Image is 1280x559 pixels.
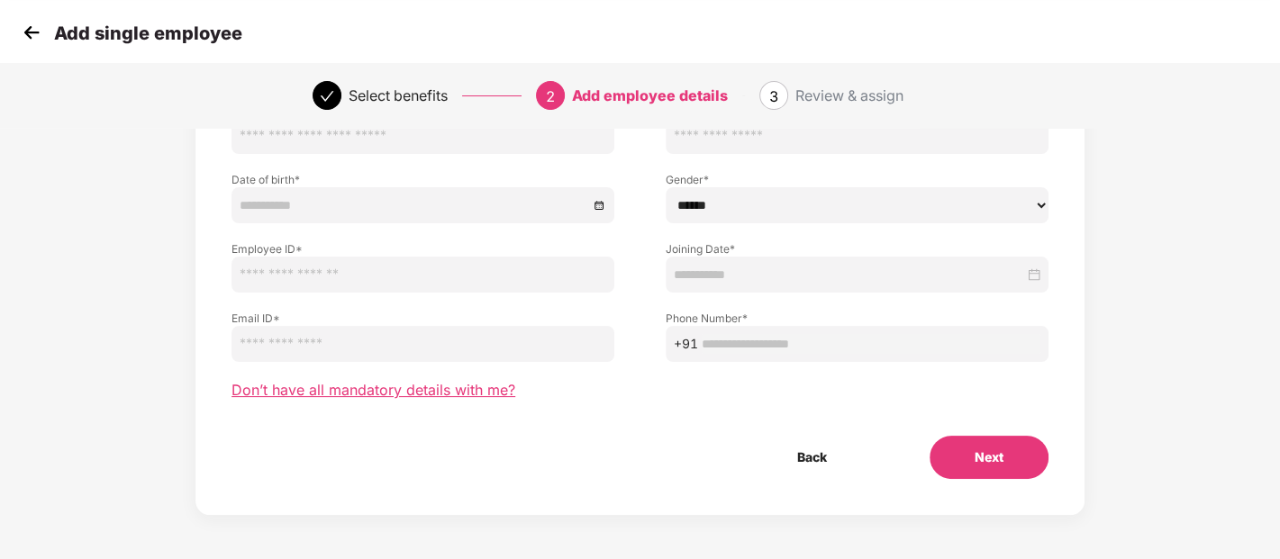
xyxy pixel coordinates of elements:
span: Don’t have all mandatory details with me? [231,381,515,400]
span: +91 [674,334,698,354]
button: Back [752,436,872,479]
button: Next [930,436,1049,479]
div: Add employee details [572,81,728,110]
label: Phone Number [666,311,1049,326]
label: Joining Date [666,241,1049,257]
div: Select benefits [349,81,448,110]
div: Review & assign [795,81,903,110]
span: 3 [769,87,778,105]
label: Email ID [231,311,614,326]
img: svg+xml;base64,PHN2ZyB4bWxucz0iaHR0cDovL3d3dy53My5vcmcvMjAwMC9zdmciIHdpZHRoPSIzMCIgaGVpZ2h0PSIzMC... [18,19,45,46]
label: Date of birth [231,172,614,187]
span: check [320,89,334,104]
label: Gender [666,172,1049,187]
span: 2 [546,87,555,105]
p: Add single employee [54,23,242,44]
label: Employee ID [231,241,614,257]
